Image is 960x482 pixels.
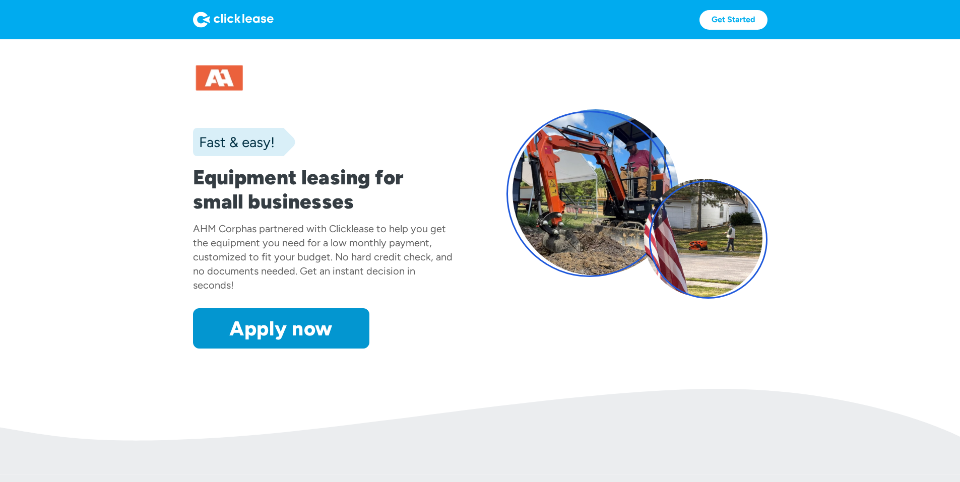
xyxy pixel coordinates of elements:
div: has partnered with Clicklease to help you get the equipment you need for a low monthly payment, c... [193,223,453,291]
a: Apply now [193,308,369,349]
h1: Equipment leasing for small businesses [193,165,454,214]
div: Fast & easy! [193,132,275,152]
a: Get Started [699,10,767,30]
div: AHM Corp [193,223,241,235]
img: Logo [193,12,274,28]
